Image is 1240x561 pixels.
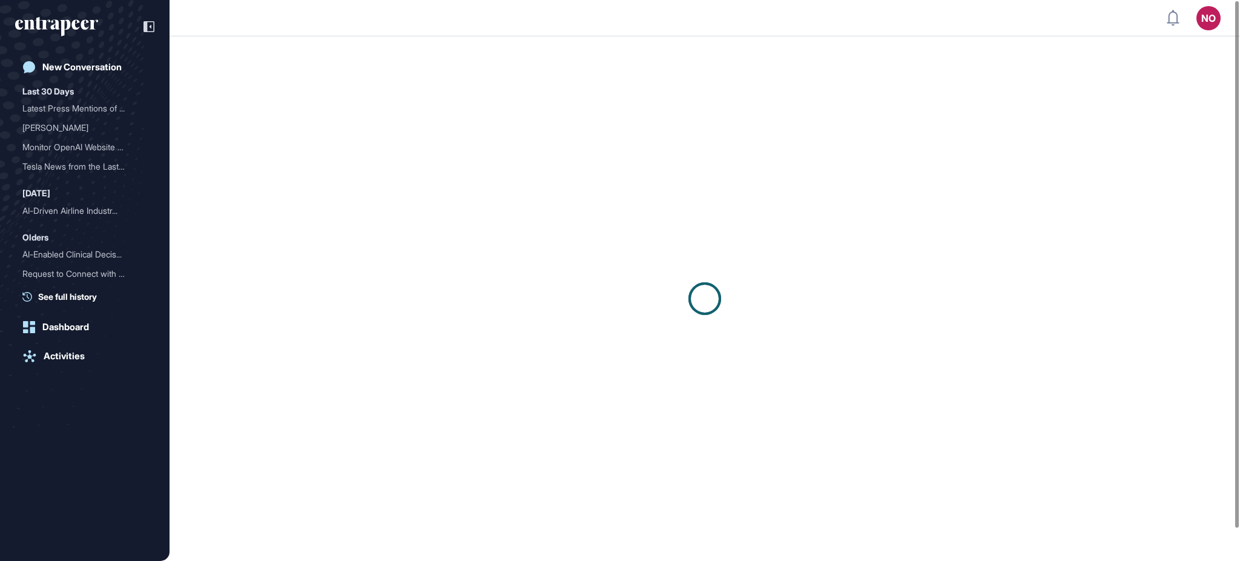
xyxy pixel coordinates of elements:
div: Latest Press Mentions of OpenAI [22,99,147,118]
div: Latest Press Mentions of ... [22,99,137,118]
div: Request to Connect with C... [22,264,137,284]
div: Monitor OpenAI Website Ac... [22,138,137,157]
a: New Conversation [15,55,154,79]
div: Request to Connect with Curie [22,264,147,284]
div: Monitor OpenAI Website Activity [22,138,147,157]
div: entrapeer-logo [15,17,98,36]
a: Activities [15,344,154,368]
div: Dashboard [42,322,89,333]
div: Olders [22,230,48,245]
div: Tesla News from the Last ... [22,157,137,176]
div: Activities [44,351,85,362]
div: [DATE] [22,186,50,201]
div: AI-Enabled Clinical Decision Support Software for Infectious Disease Screening and AMR Program [22,245,147,264]
button: NO [1196,6,1221,30]
div: Last 30 Days [22,84,74,99]
div: AI-Driven Airline Industry Updates [22,201,147,221]
div: Tesla News from the Last Two Weeks [22,157,147,176]
div: AI-Enabled Clinical Decis... [22,245,137,264]
div: New Conversation [42,62,122,73]
span: See full history [38,290,97,303]
a: See full history [22,290,154,303]
a: Dashboard [15,315,154,339]
div: Reese [22,118,147,138]
div: AI-Driven Airline Industr... [22,201,137,221]
div: [PERSON_NAME] [22,118,137,138]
